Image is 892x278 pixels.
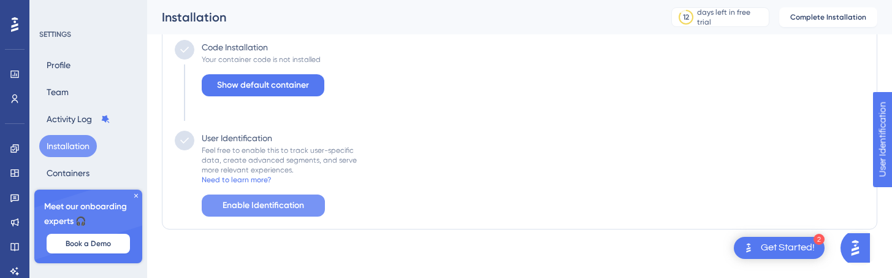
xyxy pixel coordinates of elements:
[39,189,101,211] button: Integrations
[10,3,85,18] span: User Identification
[66,239,111,249] span: Book a Demo
[39,29,139,39] div: SETTINGS
[734,237,825,259] div: Open Get Started! checklist, remaining modules: 2
[790,12,866,22] span: Complete Installation
[47,234,130,253] button: Book a Demo
[761,241,815,255] div: Get Started!
[202,74,324,96] button: Show default container
[217,78,309,93] span: Show default container
[202,55,321,64] div: Your container code is not installed
[39,81,76,103] button: Team
[741,241,756,255] img: launcher-image-alternative-text
[223,198,304,213] span: Enable Identification
[779,7,877,27] button: Complete Installation
[39,135,97,157] button: Installation
[202,195,325,217] button: Enable Identification
[162,9,641,26] div: Installation
[683,12,689,22] div: 12
[39,54,78,76] button: Profile
[202,175,271,185] div: Need to learn more?
[39,108,118,130] button: Activity Log
[697,7,765,27] div: days left in free trial
[814,234,825,245] div: 2
[39,162,97,184] button: Containers
[841,230,877,266] iframe: UserGuiding AI Assistant Launcher
[202,40,268,55] div: Code Installation
[202,145,357,175] div: Feel free to enable this to track user-specific data, create advanced segments, and serve more re...
[44,199,132,229] span: Meet our onboarding experts 🎧
[202,131,272,145] div: User Identification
